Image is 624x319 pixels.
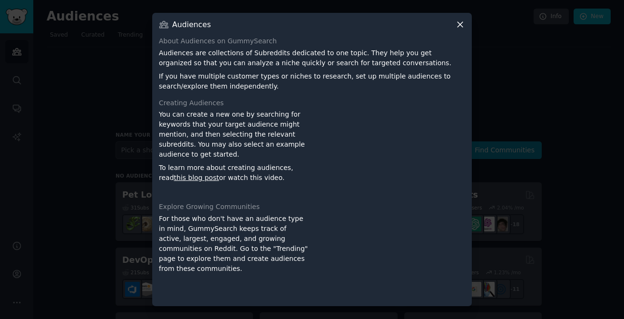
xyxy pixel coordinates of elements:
div: Explore Growing Communities [159,202,465,212]
div: About Audiences on GummySearch [159,36,465,46]
div: For those who don't have an audience type in mind, GummySearch keeps track of active, largest, en... [159,214,309,299]
p: Audiences are collections of Subreddits dedicated to one topic. They help you get organized so th... [159,48,465,68]
p: If you have multiple customer types or niches to research, set up multiple audiences to search/ex... [159,71,465,91]
div: Creating Audiences [159,98,465,108]
p: To learn more about creating audiences, read or watch this video. [159,163,309,183]
iframe: YouTube video player [315,214,465,299]
h3: Audiences [172,20,211,30]
p: You can create a new one by searching for keywords that your target audience might mention, and t... [159,110,309,159]
iframe: YouTube video player [315,110,465,195]
a: this blog post [174,174,219,181]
